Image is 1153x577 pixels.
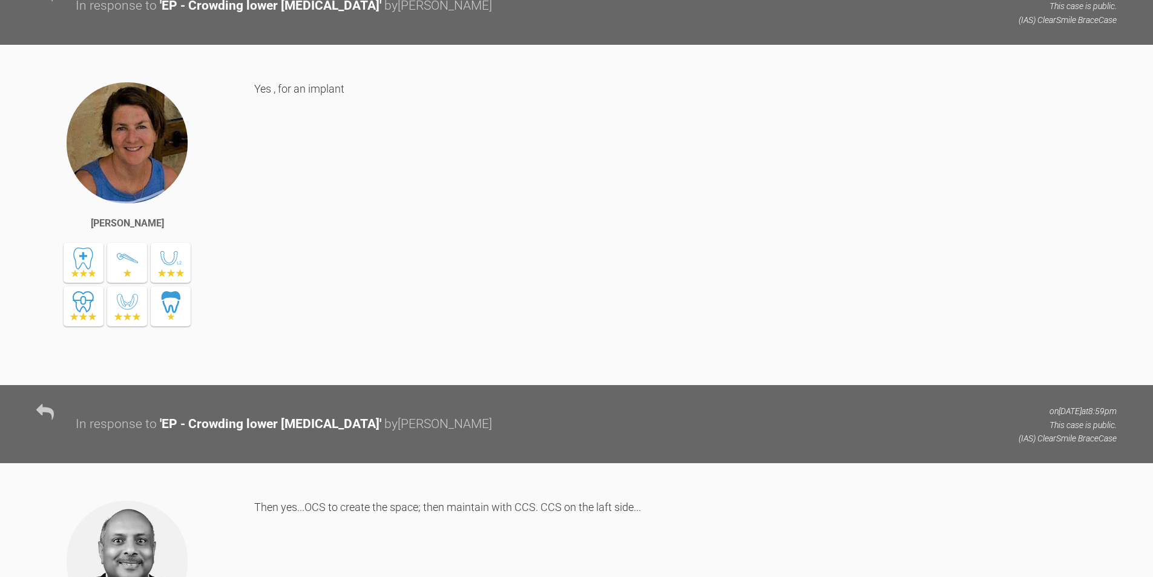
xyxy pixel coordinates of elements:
[1019,404,1117,418] p: on [DATE] at 8:59pm
[254,81,1117,367] div: Yes , for an implant
[384,414,492,435] div: by [PERSON_NAME]
[1019,432,1117,445] p: (IAS) ClearSmile Brace Case
[91,216,164,231] div: [PERSON_NAME]
[76,414,157,435] div: In response to
[160,414,381,435] div: ' EP - Crowding lower [MEDICAL_DATA] '
[1019,418,1117,432] p: This case is public.
[65,81,189,205] img: Margaret De Verteuil
[1019,13,1117,27] p: (IAS) ClearSmile Brace Case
